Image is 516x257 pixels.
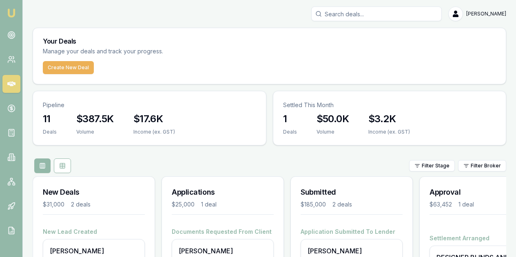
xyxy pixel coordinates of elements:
h4: Documents Requested From Client [172,228,274,236]
div: [PERSON_NAME] [50,246,138,256]
div: Volume [76,129,114,135]
span: Filter Broker [471,163,501,169]
div: $25,000 [172,200,195,209]
h3: 1 [283,112,297,125]
p: Manage your deals and track your progress. [43,47,252,56]
h3: $387.5K [76,112,114,125]
button: Filter Stage [409,160,455,171]
div: Deals [43,129,57,135]
h3: $17.6K [133,112,175,125]
div: $63,452 [430,200,452,209]
div: 2 deals [71,200,91,209]
h3: 11 [43,112,57,125]
button: Filter Broker [458,160,506,171]
div: $185,000 [301,200,326,209]
input: Search deals [311,7,442,21]
h3: $50.0K [317,112,349,125]
div: Volume [317,129,349,135]
div: [PERSON_NAME] [179,246,267,256]
h4: New Lead Created [43,228,145,236]
p: Settled This Month [283,101,496,109]
div: 1 deal [458,200,474,209]
p: Pipeline [43,101,256,109]
button: Create New Deal [43,61,94,74]
h3: $3.2K [368,112,410,125]
div: $31,000 [43,200,64,209]
img: emu-icon-u.png [7,8,16,18]
h3: New Deals [43,187,145,198]
div: Income (ex. GST) [368,129,410,135]
h4: Application Submitted To Lender [301,228,403,236]
h3: Applications [172,187,274,198]
div: Deals [283,129,297,135]
div: 2 deals [332,200,352,209]
span: [PERSON_NAME] [466,11,506,17]
div: [PERSON_NAME] [308,246,396,256]
div: Income (ex. GST) [133,129,175,135]
h3: Submitted [301,187,403,198]
span: Filter Stage [422,163,450,169]
div: 1 deal [201,200,217,209]
h3: Your Deals [43,38,496,44]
